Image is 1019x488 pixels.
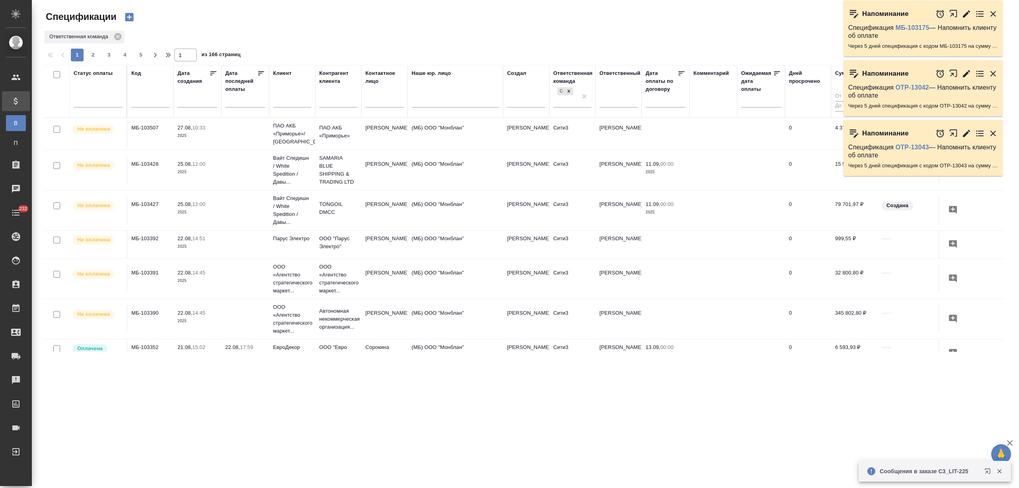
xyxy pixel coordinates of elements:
[831,120,879,148] td: 4 374,00 ₽
[962,129,971,138] button: Редактировать
[225,344,240,350] p: 22.08,
[127,265,174,293] td: МБ-103391
[835,92,875,102] input: От
[975,9,985,19] button: Перейти в todo
[319,263,357,295] p: ООО «Агентство стратегического маркет...
[225,69,257,93] div: Дата последней оплаты
[549,156,595,184] td: Сити3
[103,51,115,59] span: 3
[178,168,217,176] p: 2025
[10,119,22,127] span: В
[896,84,929,91] a: OTP-13042
[127,120,174,148] td: МБ-103507
[178,344,192,350] p: 21.08,
[178,132,217,140] p: 2025
[103,49,115,61] button: 3
[10,139,22,147] span: П
[361,231,408,259] td: [PERSON_NAME]
[178,277,217,285] p: 2025
[192,310,205,316] p: 14:45
[935,129,945,138] button: Отложить
[503,120,549,148] td: [PERSON_NAME]
[503,231,549,259] td: [PERSON_NAME]
[660,201,673,207] p: 00:00
[87,51,100,59] span: 2
[980,463,999,482] button: Открыть в новой вкладке
[273,154,311,186] p: Вайт Спедишн / White Spedition / Давы...
[319,235,357,251] p: ООО "Парус Электро"
[896,144,929,151] a: OTP-13043
[935,9,945,19] button: Отложить
[319,69,357,85] div: Контрагент клиента
[178,351,217,359] p: 2025
[192,161,205,167] p: 12:00
[178,317,217,325] p: 2025
[77,310,110,318] p: Не оплачена
[87,49,100,61] button: 2
[848,102,998,110] p: Через 5 дней спецификация с кодом OTP-13042 на сумму 2916 RUB будет просрочена
[785,265,831,293] td: 0
[896,24,929,31] a: МБ-103175
[785,339,831,367] td: 0
[848,24,998,40] p: Спецификация — Напомнить клиенту об оплате
[595,265,642,293] td: [PERSON_NAME]
[835,101,875,111] input: До
[741,69,773,93] div: Ожидаемая дата оплаты
[240,344,253,350] p: 17:59
[77,345,103,353] p: Оплачена
[178,208,217,216] p: 2025
[507,69,526,77] div: Создал
[49,33,111,41] p: Ответственная команда
[45,31,124,43] div: Ответственная команда
[408,305,503,333] td: (МБ) ООО "Монблан"
[862,10,909,18] p: Напоминание
[74,69,113,77] div: Статус оплаты
[949,5,958,22] button: Открыть в новой вкладке
[319,307,357,331] p: Автономная некоммерческая организация...
[848,143,998,159] p: Спецификация — Напомнить клиенту об оплате
[178,235,192,241] p: 22.08,
[408,231,503,259] td: (МБ) ООО "Монблан"
[988,9,998,19] button: Закрыть
[848,42,998,50] p: Через 5 дней спецификация с кодом МБ-103175 на сумму 158544 RUB будет просрочена
[789,69,827,85] div: Дней просрочено
[178,310,192,316] p: 22.08,
[831,196,879,224] td: 79 701,97 ₽
[785,231,831,259] td: 0
[127,231,174,259] td: МБ-103392
[365,69,404,85] div: Контактное лицо
[319,124,357,140] p: ПАО АКБ «Приморье»
[595,156,642,184] td: [PERSON_NAME]
[646,208,685,216] p: 2025
[273,303,311,335] p: ООО «Агентство стратегического маркет...
[201,50,240,61] span: из 166 страниц
[178,69,209,85] div: Дата создания
[127,156,174,184] td: МБ-103428
[975,69,985,78] button: Перейти в todo
[412,69,451,77] div: Наше юр. лицо
[785,120,831,148] td: 0
[361,196,408,224] td: [PERSON_NAME]
[835,69,852,77] div: Сумма
[848,84,998,100] p: Спецификация — Напомнить клиенту об оплате
[949,65,958,82] button: Открыть в новой вкладке
[135,49,147,61] button: 5
[77,125,110,133] p: Не оплачена
[848,162,998,170] p: Через 5 дней спецификация с кодом OTP-13043 на сумму 5194.56 RUB будет просрочена
[549,305,595,333] td: Сити3
[785,305,831,333] td: 0
[135,51,147,59] span: 5
[408,339,503,367] td: (МБ) ООО "Монблан"
[831,156,879,184] td: 15 543,21 ₽
[361,305,408,333] td: [PERSON_NAME]
[361,265,408,293] td: [PERSON_NAME]
[831,265,879,293] td: 32 800,80 ₽
[6,135,26,151] a: П
[886,202,908,210] p: Создана
[831,231,879,259] td: 999,55 ₽
[178,201,192,207] p: 25.08,
[361,339,408,367] td: Сорокина Элина
[785,156,831,184] td: 0
[178,125,192,131] p: 27.08,
[785,196,831,224] td: 0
